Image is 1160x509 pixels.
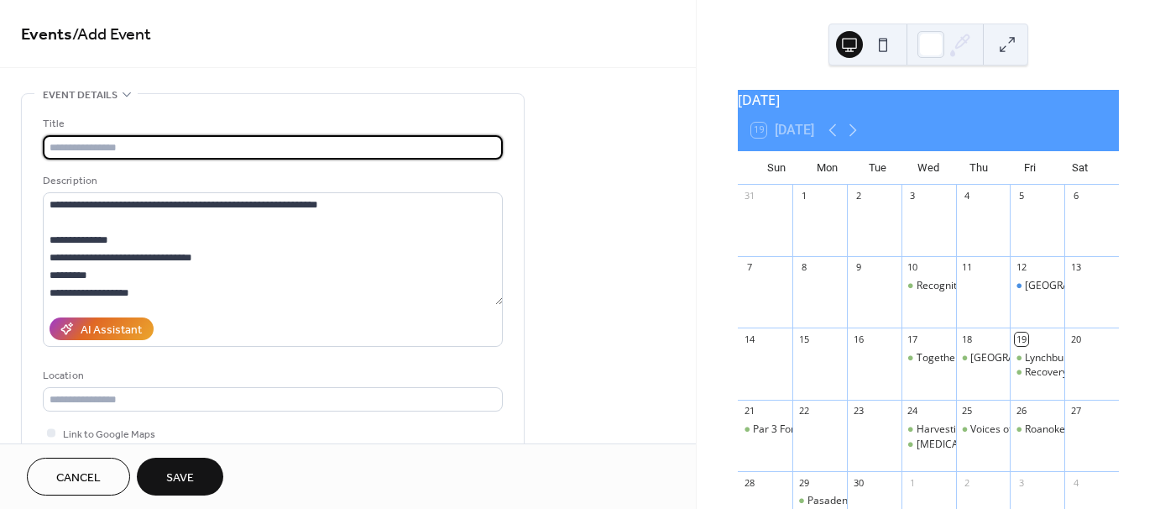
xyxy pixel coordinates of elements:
div: 2 [852,190,865,202]
div: 15 [797,333,810,345]
div: 10 [907,261,919,274]
div: 7 [743,261,755,274]
div: Richmond, Virginia PLA Networking Luncheon [1010,279,1064,293]
div: 11 [961,261,974,274]
div: Description [43,172,499,190]
span: Link to Google Maps [63,426,155,443]
div: 2 [961,476,974,489]
div: Together: Family Recovery Documentary screening [917,351,1155,365]
div: 29 [797,476,810,489]
div: 1 [797,190,810,202]
div: 22 [797,405,810,417]
div: 27 [1069,405,1082,417]
div: Voices of Recovery networking event [956,422,1011,437]
div: 19 [1015,333,1027,345]
div: Warsaw Recovery Center Open House & Ribbon Cutting Ceremony [956,351,1011,365]
div: 31 [743,190,755,202]
div: 25 [961,405,974,417]
div: Together: Family Recovery Documentary screening [901,351,956,365]
div: 23 [852,405,865,417]
div: 6 [1069,190,1082,202]
button: Cancel [27,458,130,496]
button: AI Assistant [50,317,154,340]
span: / Add Event [72,18,151,51]
div: 8 [797,261,810,274]
div: Roanoke, VA PLA Networking Luncheon [1010,422,1064,437]
div: [DATE] [738,90,1119,110]
div: Mon [802,151,852,185]
div: 4 [1069,476,1082,489]
div: Harm Reduction 101: Myths, Truths, and Impact [901,438,956,452]
div: 12 [1015,261,1027,274]
span: Event details [43,87,118,104]
span: Cancel [56,470,101,487]
div: 9 [852,261,865,274]
div: 3 [907,190,919,202]
div: Sun [751,151,802,185]
button: Save [137,458,223,496]
div: 30 [852,476,865,489]
div: 5 [1015,190,1027,202]
div: 4 [961,190,974,202]
div: Pasadena [GEOGRAPHIC_DATA] [PERSON_NAME][GEOGRAPHIC_DATA] [807,494,1141,508]
div: Voices of Recovery networking event [970,422,1141,437]
div: 14 [743,333,755,345]
div: AI Assistant [81,322,142,339]
div: 17 [907,333,919,345]
div: 16 [852,333,865,345]
div: Harvesting Connections [917,422,1028,437]
a: Events [21,18,72,51]
div: Thu [954,151,1004,185]
div: 24 [907,405,919,417]
div: 21 [743,405,755,417]
div: 20 [1069,333,1082,345]
div: Harvesting Connections [901,422,956,437]
div: 28 [743,476,755,489]
div: Recovery Appreciation Day [1010,365,1064,380]
div: 3 [1015,476,1027,489]
div: Wed [903,151,954,185]
div: Tue [853,151,903,185]
div: Lynchburg Virginia PLA Networking Luncheon [1010,351,1064,365]
div: Recognition of World Suicide Prevention Day, Complimentary Breakfast to Honor Work in Behavioral ... [901,279,956,293]
div: Title [43,115,499,133]
span: Save [166,470,194,487]
div: Par 3 Fore Recovery golf event at Independence Golf Course [738,422,792,437]
div: Pasadena Villa Outpatient Stafford Open House [792,494,847,508]
div: 18 [961,333,974,345]
div: 1 [907,476,919,489]
div: 26 [1015,405,1027,417]
div: Fri [1004,151,1054,185]
div: Sat [1055,151,1105,185]
div: Location [43,367,499,385]
div: Recovery Appreciation Day [1025,365,1151,380]
div: Par 3 Fore Recovery golf event at [GEOGRAPHIC_DATA] [753,422,1011,437]
div: 13 [1069,261,1082,274]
